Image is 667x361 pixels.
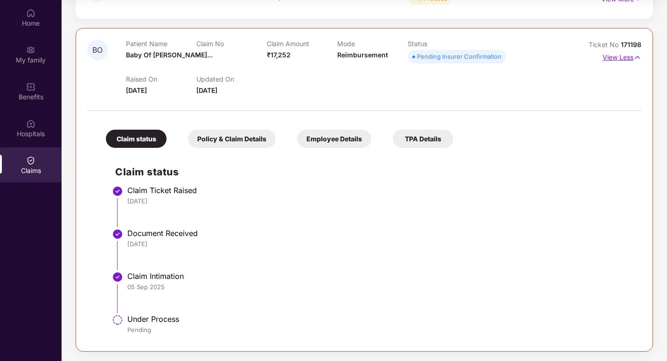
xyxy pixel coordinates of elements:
div: Under Process [127,314,632,324]
img: svg+xml;base64,PHN2ZyB3aWR0aD0iMjAiIGhlaWdodD0iMjAiIHZpZXdCb3g9IjAgMCAyMCAyMCIgZmlsbD0ibm9uZSIgeG... [26,45,35,55]
img: svg+xml;base64,PHN2ZyBpZD0iQmVuZWZpdHMiIHhtbG5zPSJodHRwOi8vd3d3LnczLm9yZy8yMDAwL3N2ZyIgd2lkdGg9Ij... [26,82,35,91]
p: Mode [337,40,408,48]
div: Pending [127,326,632,334]
img: svg+xml;base64,PHN2ZyB4bWxucz0iaHR0cDovL3d3dy53My5vcmcvMjAwMC9zdmciIHdpZHRoPSIxNyIgaGVpZ2h0PSIxNy... [633,52,641,62]
div: 05 Sep 2025 [127,283,632,291]
div: Policy & Claim Details [188,130,276,148]
img: svg+xml;base64,PHN2ZyBpZD0iU3RlcC1QZW5kaW5nLTMyeDMyIiB4bWxucz0iaHR0cDovL3d3dy53My5vcmcvMjAwMC9zdm... [112,314,123,326]
div: Employee Details [297,130,371,148]
span: ₹17,252 [267,51,291,59]
div: [DATE] [127,197,632,205]
div: Claim Intimation [127,271,632,281]
span: Baby Of [PERSON_NAME]... [126,51,213,59]
div: Document Received [127,229,632,238]
div: [DATE] [127,240,632,248]
span: [DATE] [126,86,147,94]
div: Claim status [106,130,167,148]
h2: Claim status [115,164,632,180]
div: Pending Insurer Confirmation [417,52,501,61]
div: TPA Details [393,130,453,148]
p: Raised On [126,75,196,83]
img: svg+xml;base64,PHN2ZyBpZD0iU3RlcC1Eb25lLTMyeDMyIiB4bWxucz0iaHR0cDovL3d3dy53My5vcmcvMjAwMC9zdmciIH... [112,229,123,240]
span: BO [92,46,103,54]
span: Ticket No [589,41,621,49]
span: 171198 [621,41,641,49]
p: View Less [603,50,641,62]
img: svg+xml;base64,PHN2ZyBpZD0iSG9tZSIgeG1sbnM9Imh0dHA6Ly93d3cudzMub3JnLzIwMDAvc3ZnIiB3aWR0aD0iMjAiIG... [26,8,35,18]
p: Status [408,40,478,48]
span: [DATE] [196,86,217,94]
img: svg+xml;base64,PHN2ZyBpZD0iU3RlcC1Eb25lLTMyeDMyIiB4bWxucz0iaHR0cDovL3d3dy53My5vcmcvMjAwMC9zdmciIH... [112,271,123,283]
img: svg+xml;base64,PHN2ZyBpZD0iQ2xhaW0iIHhtbG5zPSJodHRwOi8vd3d3LnczLm9yZy8yMDAwL3N2ZyIgd2lkdGg9IjIwIi... [26,156,35,165]
img: svg+xml;base64,PHN2ZyBpZD0iSG9zcGl0YWxzIiB4bWxucz0iaHR0cDovL3d3dy53My5vcmcvMjAwMC9zdmciIHdpZHRoPS... [26,119,35,128]
p: Patient Name [126,40,196,48]
p: Updated On [196,75,267,83]
p: Claim No [196,40,267,48]
span: - [196,51,200,59]
span: Reimbursement [337,51,388,59]
p: Claim Amount [267,40,337,48]
img: svg+xml;base64,PHN2ZyBpZD0iU3RlcC1Eb25lLTMyeDMyIiB4bWxucz0iaHR0cDovL3d3dy53My5vcmcvMjAwMC9zdmciIH... [112,186,123,197]
div: Claim Ticket Raised [127,186,632,195]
